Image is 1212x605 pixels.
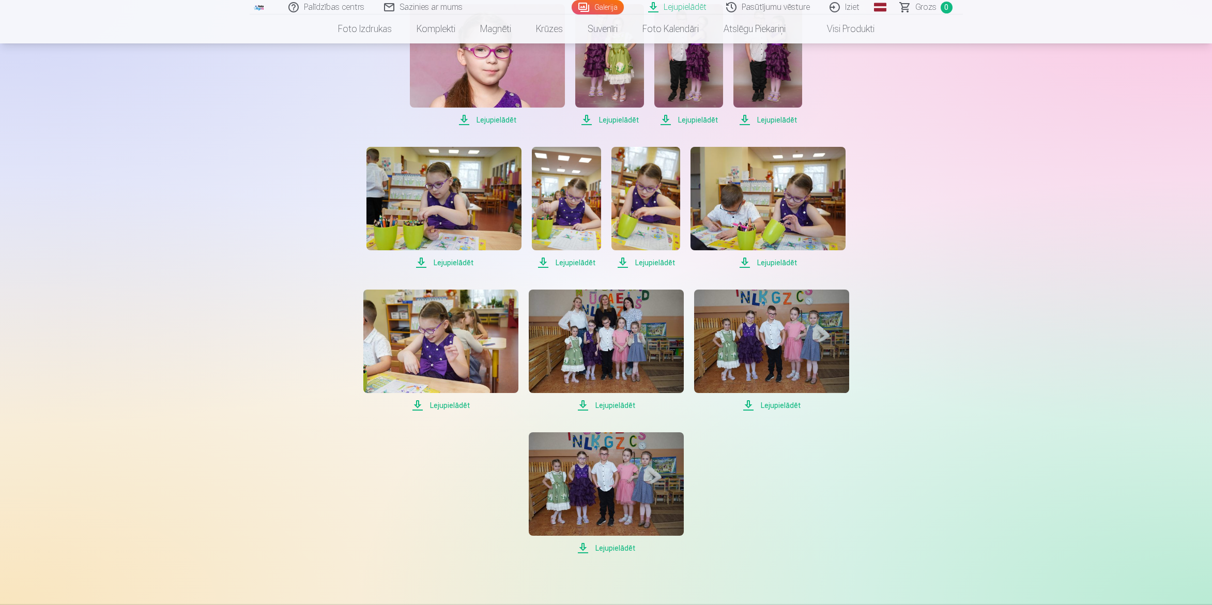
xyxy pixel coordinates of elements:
a: Lejupielādēt [529,290,684,412]
span: Lejupielādēt [694,399,849,412]
a: Visi produkti [798,14,887,43]
a: Lejupielādēt [363,290,518,412]
span: Lejupielādēt [654,114,723,126]
a: Lejupielādēt [654,4,723,126]
a: Komplekti [404,14,468,43]
a: Lejupielādēt [575,4,644,126]
a: Lejupielādēt [694,290,849,412]
span: Lejupielādēt [529,399,684,412]
span: Lejupielādēt [691,256,846,269]
span: Lejupielādēt [410,114,565,126]
a: Lejupielādēt [410,4,565,126]
span: 0 [941,2,953,13]
span: Lejupielādēt [363,399,518,412]
a: Lejupielādēt [733,4,802,126]
a: Lejupielādēt [529,432,684,554]
span: Lejupielādēt [733,114,802,126]
a: Lejupielādēt [532,147,601,269]
span: Grozs [915,1,937,13]
span: Lejupielādēt [529,542,684,554]
span: Lejupielādēt [366,256,521,269]
a: Suvenīri [575,14,630,43]
a: Krūzes [524,14,575,43]
a: Magnēti [468,14,524,43]
a: Lejupielādēt [691,147,846,269]
a: Foto kalendāri [630,14,711,43]
span: Lejupielādēt [611,256,680,269]
a: Lejupielādēt [366,147,521,269]
span: Lejupielādēt [575,114,644,126]
img: /fa1 [254,4,265,10]
span: Lejupielādēt [532,256,601,269]
a: Lejupielādēt [611,147,680,269]
a: Foto izdrukas [326,14,404,43]
a: Atslēgu piekariņi [711,14,798,43]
